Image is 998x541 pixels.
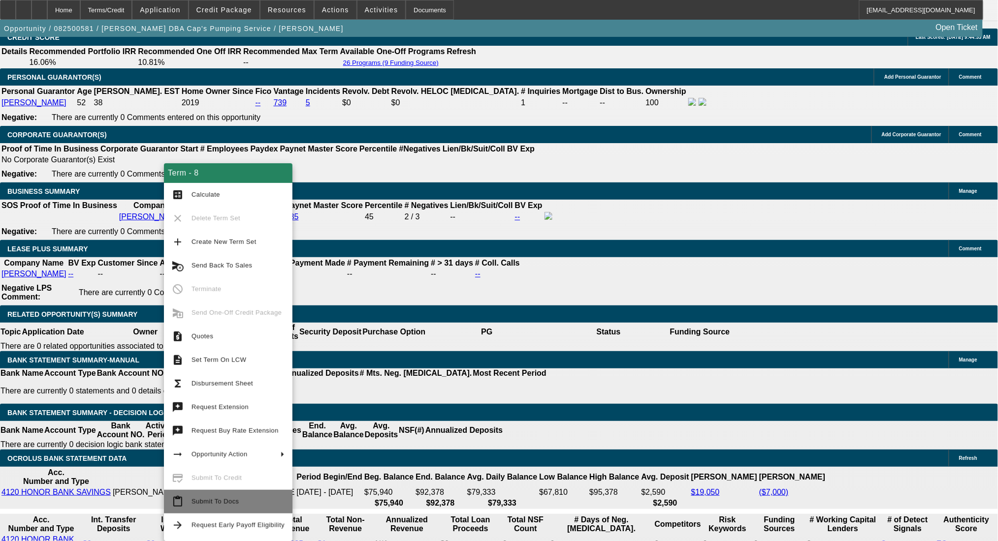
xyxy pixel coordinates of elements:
[192,191,220,198] span: Calculate
[691,488,720,496] a: $19,050
[172,354,184,366] mat-icon: description
[145,421,175,440] th: Activity Period
[545,212,552,220] img: facebook-icon.png
[364,421,399,440] th: Avg. Deposits
[7,356,139,364] span: BANK STATEMENT SUMMARY-MANUAL
[192,521,285,529] span: Request Early Payoff Eligibility
[68,259,96,267] b: BV Exp
[1,270,66,278] a: [PERSON_NAME]
[317,515,374,534] th: Total Non-Revenue
[375,515,439,534] th: Annualized Revenue
[4,259,64,267] b: Company Name
[132,0,188,19] button: Application
[172,189,184,201] mat-icon: calculate
[959,74,982,80] span: Comment
[7,187,80,195] span: BUSINESS SUMMARY
[405,212,449,221] div: 2 / 3
[172,401,184,413] mat-icon: try
[365,6,398,14] span: Activities
[405,201,449,210] b: # Negatives
[243,47,339,57] th: Recommended Max Term
[1,227,37,236] b: Negative:
[340,47,446,57] th: Available One-Off Programs
[447,47,477,57] th: Refresh
[884,74,941,80] span: Add Personal Guarantor
[1,87,75,95] b: Personal Guarantor
[364,487,414,497] td: $75,940
[600,97,644,108] td: --
[425,421,503,440] th: Annualized Deposits
[299,323,362,341] th: Security Deposit
[97,421,145,440] th: Bank Account NO.
[882,132,941,137] span: Add Corporate Guarantor
[172,236,184,248] mat-icon: add
[172,260,184,271] mat-icon: cancel_schedule_send
[97,368,166,378] th: Bank Account NO.
[4,25,344,32] span: Opportunity / 082500581 / [PERSON_NAME] DBA Cap's Pumping Service / [PERSON_NAME]
[1,515,81,534] th: Acc. Number and Type
[398,421,425,440] th: NSF(#)
[399,145,441,153] b: #Negatives
[98,259,158,267] b: Customer Since
[7,73,101,81] span: PERSONAL GUARANTOR(S)
[359,145,397,153] b: Percentile
[192,451,248,458] span: Opportunity Action
[759,488,789,496] a: ($7,000)
[426,323,547,341] th: PG
[243,58,339,67] td: --
[1,47,28,57] th: Details
[44,421,97,440] th: Account Type
[296,487,363,497] td: [DATE] - [DATE]
[7,245,88,253] span: LEASE PLUS SUMMARY
[52,113,260,121] span: There are currently 0 Comments entered on this opportunity
[451,201,513,210] b: Lien/Bk/Suit/Coll
[670,323,731,341] th: Funding Source
[260,0,314,19] button: Resources
[21,323,84,341] th: Application Date
[539,468,588,486] th: Low Balance
[589,468,640,486] th: High Balance
[641,468,690,486] th: Avg. Deposit
[753,515,805,534] th: Funding Sources
[703,515,752,534] th: Risk Keywords
[306,87,340,95] b: Incidents
[502,515,549,534] th: Sum of the Total NSF Count and Total Overdraft Fee Count from Ocrolus
[563,87,598,95] b: Mortgage
[959,357,977,362] span: Manage
[959,246,982,251] span: Comment
[688,98,696,106] img: facebook-icon.png
[137,58,242,67] td: 10.81%
[251,145,278,153] b: Paydex
[94,87,180,95] b: [PERSON_NAME]. EST
[431,259,473,267] b: # > 31 days
[172,496,184,508] mat-icon: content_paste
[521,87,560,95] b: # Inquiries
[7,131,107,139] span: CORPORATE GUARANTOR(S)
[52,227,260,236] span: There are currently 0 Comments entered on this opportunity
[443,145,505,153] b: Lien/Bk/Suit/Coll
[180,145,198,153] b: Start
[29,58,136,67] td: 16.06%
[76,97,92,108] td: 52
[82,515,145,534] th: Int. Transfer Deposits
[160,259,192,267] b: Avg. IRR
[1,144,99,154] th: Proof of Time In Business
[340,59,442,67] button: 26 Programs (9 Funding Source)
[1,488,111,496] a: 4120 HONOR BANK SAVINGS
[391,87,519,95] b: Revolv. HELOC [MEDICAL_DATA].
[192,403,249,411] span: Request Extension
[507,145,535,153] b: BV Exp
[515,201,543,210] b: BV Exp
[641,487,690,497] td: $2,590
[270,515,316,534] th: Total Revenue
[539,487,588,497] td: $67,810
[959,132,982,137] span: Comment
[112,487,295,497] td: [PERSON_NAME] DBA CAPS PUMPING SERVICE
[347,259,429,267] b: # Payment Remaining
[172,449,184,460] mat-icon: arrow_right_alt
[475,259,520,267] b: # Coll. Calls
[880,515,935,534] th: # of Detect Signals
[959,455,977,461] span: Refresh
[362,323,426,341] th: Purchase Option
[172,378,184,390] mat-icon: functions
